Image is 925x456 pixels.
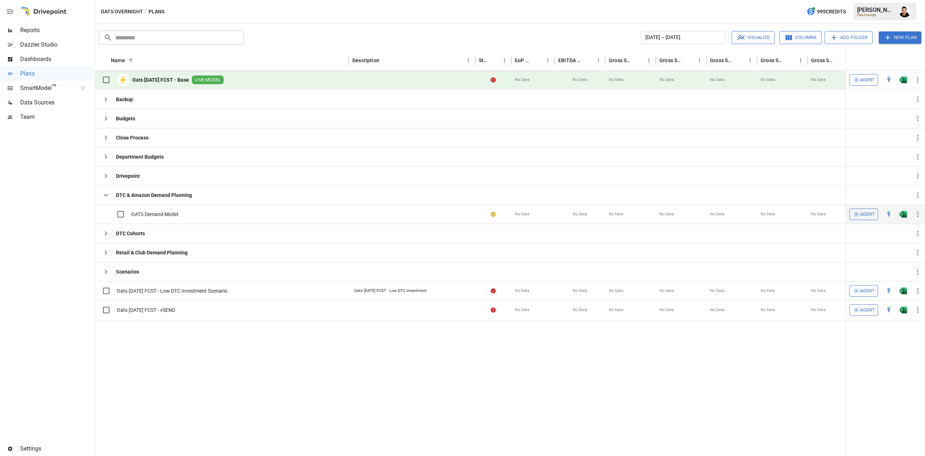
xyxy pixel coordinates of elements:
div: Error during sync. [491,287,496,294]
div: Open in Quick Edit [885,287,892,294]
button: Sort [634,55,644,65]
span: 995 Credits [817,7,846,16]
button: Gross Sales column menu [644,55,654,65]
button: Sort [684,55,694,65]
b: Drivepoint [116,172,140,180]
b: DTC Cohorts [116,230,145,237]
button: Agent [849,304,878,316]
button: Gross Sales: DTC Online column menu [694,55,705,65]
button: Status column menu [499,55,509,65]
button: 995Credits [804,5,849,18]
span: No Data [609,211,623,217]
button: [DATE] – [DATE] [641,31,726,44]
span: No Data [573,307,587,313]
img: g5qfjXmAAAAABJRU5ErkJggg== [900,211,907,218]
span: No Data [710,288,724,294]
img: quick-edit-flash.b8aec18c.svg [885,287,892,294]
img: g5qfjXmAAAAABJRU5ErkJggg== [900,287,907,294]
span: No Data [515,307,529,313]
span: Dashboards [20,55,93,64]
div: Open in Quick Edit [885,211,892,218]
button: Sort [533,55,543,65]
span: Oats [DATE] FCST - Low DTC Investment Scenario [117,287,227,294]
b: Close Process [116,134,149,141]
div: Gross Sales: DTC Online [659,57,684,63]
button: Columns [779,31,822,44]
span: No Data [710,211,724,217]
img: quick-edit-flash.b8aec18c.svg [885,76,892,83]
span: Agent [860,306,875,314]
span: Data Sources [20,98,93,107]
span: Dazzler Studio [20,40,93,49]
button: Agent [849,208,878,220]
span: Agent [860,287,875,295]
div: Status [479,57,489,63]
div: ⚡ [117,74,129,86]
button: Visualize [732,31,775,44]
span: No Data [659,288,674,294]
div: Open in Quick Edit [885,306,892,314]
span: No Data [573,288,587,294]
div: Open in Excel [900,287,907,294]
span: No Data [811,77,826,83]
span: Plans [20,69,93,78]
span: No Data [710,77,724,83]
b: Budgets [116,115,135,122]
span: No Data [659,307,674,313]
span: No Data [609,307,623,313]
button: Sort [583,55,593,65]
b: Oats [DATE] FCST - Base [132,76,189,83]
div: Open in Excel [900,211,907,218]
b: Scenarios [116,268,139,275]
b: Backup [116,96,133,103]
button: Description column menu [463,55,473,65]
span: Agent [860,210,875,219]
div: Error during sync. [491,306,496,314]
span: Settings [20,444,93,453]
div: / [145,7,147,16]
div: Gross Sales: Retail [811,57,835,63]
span: Oats [DATE] FCST - vSEND [117,306,175,314]
button: Oats Overnight [101,7,143,16]
span: Reports [20,26,93,35]
button: Gross Sales: Wholesale column menu [796,55,806,65]
button: EoP Cash column menu [543,55,553,65]
div: Oats [DATE] FCST - Low DTC Investment [354,288,427,294]
span: No Data [609,77,623,83]
button: Gross Sales: Marketplace column menu [745,55,755,65]
div: Name [111,57,125,63]
button: Agent [849,285,878,297]
button: Sort [735,55,745,65]
button: Sort [380,55,390,65]
span: No Data [761,77,775,83]
div: Oats Overnight [857,13,895,17]
span: No Data [761,307,775,313]
span: No Data [811,288,826,294]
span: No Data [659,77,674,83]
span: SmartModel [20,84,73,93]
span: No Data [761,211,775,217]
button: Agent [849,74,878,86]
div: Open in Excel [900,76,907,83]
div: Error during sync. [491,76,496,83]
span: No Data [761,288,775,294]
span: ™ [52,83,57,92]
button: Sort [836,55,846,65]
img: quick-edit-flash.b8aec18c.svg [885,211,892,218]
div: [PERSON_NAME] [857,7,895,13]
span: No Data [659,211,674,217]
button: EBITDA Margin column menu [593,55,603,65]
img: Francisco Sanchez [899,6,911,17]
div: Description [352,57,379,63]
span: No Data [573,211,587,217]
span: LIVE MODEL [192,77,224,83]
img: g5qfjXmAAAAABJRU5ErkJggg== [900,306,907,314]
b: DTC & Amazon Demand Planning [116,192,192,199]
span: No Data [573,77,587,83]
button: Sort [126,55,136,65]
div: Gross Sales: Wholesale [761,57,785,63]
span: No Data [515,288,529,294]
span: No Data [811,211,826,217]
div: Open in Excel [900,306,907,314]
span: Team [20,113,93,121]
